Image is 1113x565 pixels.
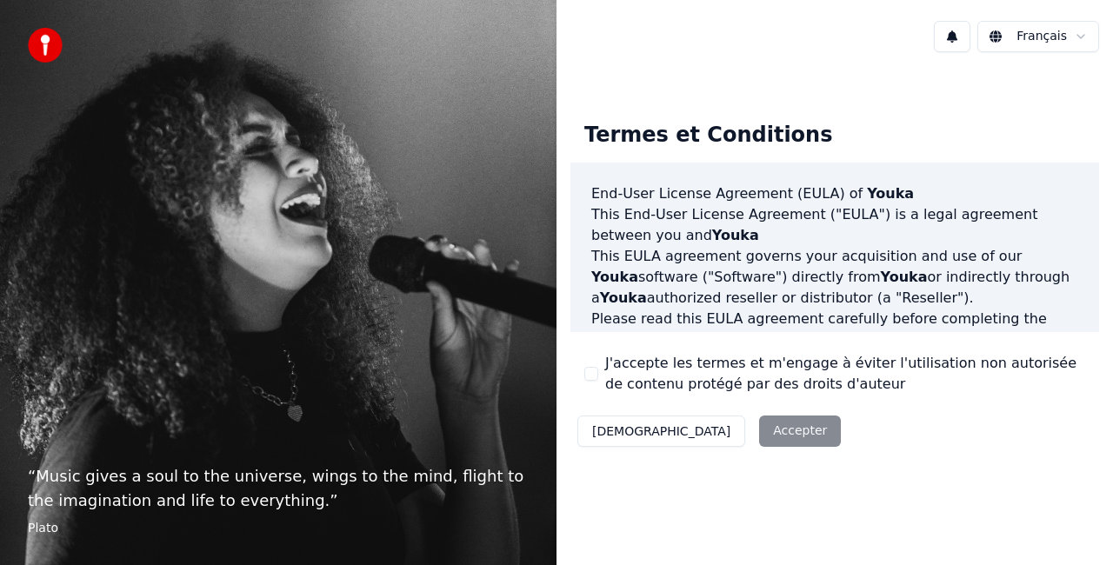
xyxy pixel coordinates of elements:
[591,246,1078,309] p: This EULA agreement governs your acquisition and use of our software ("Software") directly from o...
[600,289,647,306] span: Youka
[28,520,529,537] footer: Plato
[570,108,846,163] div: Termes et Conditions
[577,415,745,447] button: [DEMOGRAPHIC_DATA]
[591,309,1078,392] p: Please read this EULA agreement carefully before completing the installation process and using th...
[28,464,529,513] p: “ Music gives a soul to the universe, wings to the mind, flight to the imagination and life to ev...
[712,227,759,243] span: Youka
[605,353,1085,395] label: J'accepte les termes et m'engage à éviter l'utilisation non autorisée de contenu protégé par des ...
[591,183,1078,204] h3: End-User License Agreement (EULA) of
[830,331,877,348] span: Youka
[28,28,63,63] img: youka
[591,269,638,285] span: Youka
[867,185,914,202] span: Youka
[881,269,928,285] span: Youka
[591,204,1078,246] p: This End-User License Agreement ("EULA") is a legal agreement between you and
